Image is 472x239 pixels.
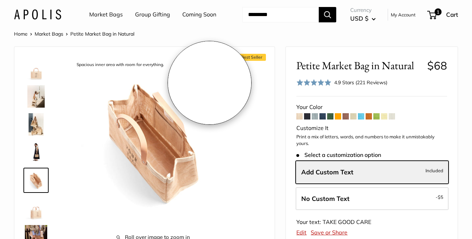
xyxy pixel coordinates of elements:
a: Home [14,31,28,37]
span: Add Custom Text [301,168,353,176]
span: $68 [427,59,447,72]
img: Petite Market Bag in Natural [25,57,47,80]
span: - [436,193,443,201]
a: Petite Market Bag in Natural [23,196,49,221]
input: Search... [242,7,319,22]
span: Best Seller [238,54,266,61]
button: USD $ [350,13,376,24]
img: description_The Original Market bag in its 4 native styles [25,113,47,136]
a: description_The Original Market bag in its 4 native styles [23,112,49,137]
img: description_Spacious inner area with room for everything. [70,57,236,223]
label: Leave Blank [296,187,449,210]
div: Customize It [296,123,447,133]
iframe: Sign Up via Text for Offers [6,212,75,233]
img: Apolis [14,9,61,20]
span: Petite Market Bag in Natural [70,31,134,37]
div: 4.9 Stars (221 Reviews) [296,78,387,88]
a: Petite Market Bag in Natural [23,56,49,81]
div: 4.9 Stars (221 Reviews) [334,79,387,86]
a: Market Bags [35,31,63,37]
span: Cart [446,11,458,18]
a: Coming Soon [182,9,216,20]
a: Petite Market Bag in Natural [23,140,49,165]
span: 1 [435,8,442,15]
a: My Account [391,10,416,19]
a: description_Effortless style that elevates every moment [23,84,49,109]
span: Select a customization option [296,152,381,158]
img: Petite Market Bag in Natural [25,197,47,219]
span: $5 [438,194,443,200]
span: Currency [350,5,376,15]
a: Market Bags [89,9,123,20]
span: Your text: TAKE GOOD CARE [296,218,371,225]
label: Add Custom Text [296,161,449,184]
div: Your Color [296,102,447,113]
a: Group Gifting [135,9,170,20]
span: Included [425,166,443,175]
p: Print a mix of letters, words, and numbers to make it unmistakably yours. [296,133,447,147]
a: 1 Cart [428,9,458,20]
nav: Breadcrumb [14,29,134,38]
div: Spacious inner area with room for everything. [73,60,168,70]
span: USD $ [350,15,368,22]
span: Petite Market Bag in Natural [296,59,422,72]
img: description_Spacious inner area with room for everything. [25,169,47,191]
span: No Custom Text [301,195,350,203]
img: description_Effortless style that elevates every moment [25,85,47,108]
a: Edit [296,229,307,236]
button: Search [319,7,336,22]
a: description_Spacious inner area with room for everything. [23,168,49,193]
a: Save or Share [311,229,347,236]
img: Petite Market Bag in Natural [25,141,47,164]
